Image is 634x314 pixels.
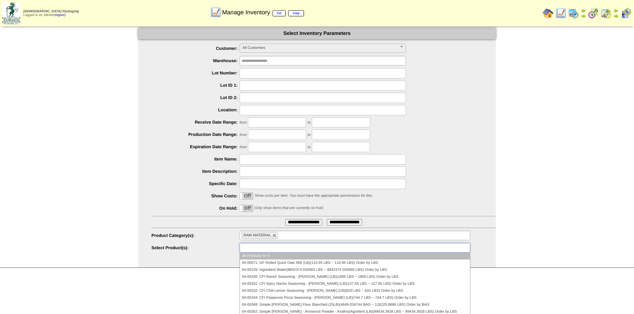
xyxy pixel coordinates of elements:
[240,133,247,137] span: from
[151,46,240,51] label: Customer:
[151,206,240,211] label: On Hold:
[240,205,254,212] div: OnOff
[240,145,247,149] span: from
[151,157,240,161] label: Item Name:
[151,132,240,137] label: Production Date Range:
[240,294,470,301] li: 04-00344: CFI Pepperoni Pizza Seasoning - [PERSON_NAME] (LB)(744.7 LBS ~ 744.7 LBS) Order by LBS
[568,8,579,19] img: calendarprod.gif
[240,193,253,199] label: Off
[151,83,240,88] label: Lot ID 1:
[151,107,240,112] label: Location:
[240,273,470,280] li: 04-00330: CFI Ranch Seasoning - [PERSON_NAME] (LB)(1800 LBS ~ 1800 LBS) Order by LBS
[151,58,240,63] label: Warehouse:
[151,193,240,198] label: Show Costs:
[555,8,566,19] img: line_graph.gif
[543,8,553,19] img: home.gif
[151,169,240,174] label: Item Description:
[151,95,240,100] label: Lot ID 2:
[240,287,470,294] li: 04-00332: CFI Chili Lemon Seasoning - [PERSON_NAME] (LB)(620 LBS ~ 620 LBS) Order by LBS
[308,145,311,149] span: to
[273,10,286,16] a: list
[581,13,586,19] img: arrowright.gif
[151,144,240,149] label: Expiration Date Range:
[588,8,599,19] img: calendarblend.gif
[613,13,619,19] img: arrowright.gif
[255,206,324,210] span: Only show items that are currently on hold.
[151,233,240,238] label: Product Category(s):
[23,10,79,13] span: [DEMOGRAPHIC_DATA] Packaging
[240,280,470,287] li: 04-00331: CFI Spicy Nacho Seasoning - [PERSON_NAME] (LB)(127.65 LBS ~ 127.65 LBS) Order by LBS
[138,28,496,39] div: Select Inventory Parameters
[222,9,304,16] span: Manage Inventory
[243,44,397,52] span: All Customers
[601,8,611,19] img: calendarinout.gif
[54,13,66,17] a: (logout)
[621,8,631,19] img: calendarcustomer.gif
[240,301,470,308] li: 04-00349: Simple [PERSON_NAME] Flour Blanched (25LB)(4649.034744 BAG ~ 116225.8686 LBS) Order by BAG
[240,266,470,273] li: 04-00129: Ingredient Water(8842374.593565 LBS ~ 8842374.593565 LBS) Order by LBS
[151,120,240,125] label: Receive Date Range:
[240,205,253,212] label: Off
[240,121,247,125] span: from
[308,133,311,137] span: to
[23,10,79,17] span: Logged in as Jdexter
[288,10,304,16] a: map
[240,260,470,266] li: 04-00071: GF Rolled Quick Oats 606 (LB)(110.94 LBS ~ 110.94 LBS) Order by LBS
[240,192,254,200] div: OnOff
[613,8,619,13] img: arrowleft.gif
[151,70,240,75] label: Lot Number:
[210,7,221,18] img: line_graph.gif
[151,181,240,186] label: Specific Date:
[240,253,470,260] li: All Products for 0
[581,8,586,13] img: arrowleft.gif
[255,194,373,198] span: Show costs per item. You must have the appropriate permissions for this.
[2,2,20,24] img: zoroco-logo-small.webp
[308,121,311,125] span: to
[244,233,271,237] span: RAW MATERIAL
[151,245,240,250] label: Select Product(s):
